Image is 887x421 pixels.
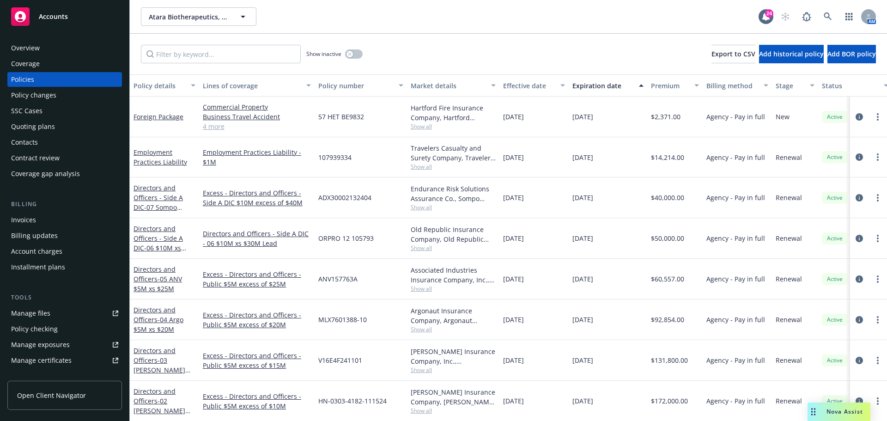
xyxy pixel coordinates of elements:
button: Policy details [130,74,199,97]
button: Atara Biotherapeutics, Inc. [141,7,256,26]
span: Nova Assist [826,408,863,415]
div: Billing [7,200,122,209]
span: Agency - Pay in full [706,112,765,122]
span: [DATE] [503,355,524,365]
span: Agency - Pay in full [706,396,765,406]
a: more [872,152,883,163]
span: [DATE] [572,153,593,162]
div: Drag to move [808,403,819,421]
button: Lines of coverage [199,74,315,97]
a: circleInformation [854,111,865,122]
button: Add historical policy [759,45,824,63]
span: Agency - Pay in full [706,315,765,324]
a: Start snowing [776,7,795,26]
span: Active [826,356,844,365]
span: $2,371.00 [651,112,680,122]
div: Manage claims [11,369,58,384]
span: V16E4F241101 [318,355,362,365]
a: Overview [7,41,122,55]
a: Report a Bug [797,7,816,26]
button: Premium [647,74,703,97]
div: Manage certificates [11,353,72,368]
span: Active [826,234,844,243]
span: [DATE] [572,274,593,284]
div: Billing method [706,81,758,91]
button: Stage [772,74,818,97]
div: Market details [411,81,486,91]
a: Account charges [7,244,122,259]
span: Open Client Navigator [17,390,86,400]
a: Coverage [7,56,122,71]
div: Expiration date [572,81,633,91]
a: Accounts [7,4,122,30]
div: Coverage [11,56,40,71]
div: Hartford Fire Insurance Company, Hartford Insurance Group [411,103,496,122]
a: Contacts [7,135,122,150]
a: Excess - Directors and Officers - Public $5M excess of $10M [203,391,311,411]
a: Invoices [7,213,122,227]
span: - 04 Argo $5M xs $20M [134,315,183,334]
div: Coverage gap analysis [11,166,80,181]
span: Renewal [776,315,802,324]
span: Active [826,275,844,283]
a: more [872,233,883,244]
span: MLX7601388-10 [318,315,367,324]
span: [DATE] [503,396,524,406]
a: Manage files [7,306,122,321]
a: Directors and Officers - Side A DIC [134,224,183,262]
a: more [872,314,883,325]
div: Manage files [11,306,50,321]
div: Billing updates [11,228,58,243]
a: Foreign Package [134,112,183,121]
a: more [872,355,883,366]
a: more [872,192,883,203]
a: Coverage gap analysis [7,166,122,181]
div: Argonaut Insurance Company, Argonaut Insurance Company (Argo) [411,306,496,325]
div: SSC Cases [11,104,43,118]
a: 4 more [203,122,311,131]
div: Policy details [134,81,185,91]
button: Nova Assist [808,403,870,421]
a: Excess - Directors and Officers - Public $5M excess of $15M [203,351,311,370]
a: Commercial Property [203,102,311,112]
span: Show all [411,163,496,171]
span: Show all [411,244,496,252]
a: Billing updates [7,228,122,243]
span: [DATE] [503,315,524,324]
a: Excess - Directors and Officers - Public $5M excess of $25M [203,269,311,289]
span: - 05 ANV $5M xs $25M [134,275,182,293]
span: HN-0303-4182-111524 [318,396,387,406]
span: Active [826,194,844,202]
a: Excess - Directors and Officers - Side A DIC $10M excess of $40M [203,188,311,207]
span: Agency - Pay in full [706,274,765,284]
a: Directors and Officers [134,346,185,384]
span: Renewal [776,233,802,243]
div: Effective date [503,81,555,91]
a: circleInformation [854,233,865,244]
span: Accounts [39,13,68,20]
span: Show all [411,203,496,211]
a: Directors and Officers - Side A DIC [134,183,187,221]
div: Lines of coverage [203,81,301,91]
a: more [872,274,883,285]
span: $50,000.00 [651,233,684,243]
a: Policy changes [7,88,122,103]
span: $14,214.00 [651,153,684,162]
span: Export to CSV [711,49,755,58]
input: Filter by keyword... [141,45,301,63]
span: - 07 Sompo $10M xs $40M XS [134,203,187,221]
span: [DATE] [572,396,593,406]
a: circleInformation [854,355,865,366]
div: 24 [765,9,773,18]
button: Expiration date [569,74,647,97]
a: Directors and Officers [134,305,183,334]
span: $40,000.00 [651,193,684,202]
a: Manage certificates [7,353,122,368]
button: Effective date [499,74,569,97]
button: Market details [407,74,499,97]
div: Policy changes [11,88,56,103]
a: Installment plans [7,260,122,275]
span: Active [826,397,844,405]
a: Quoting plans [7,119,122,134]
span: Renewal [776,153,802,162]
